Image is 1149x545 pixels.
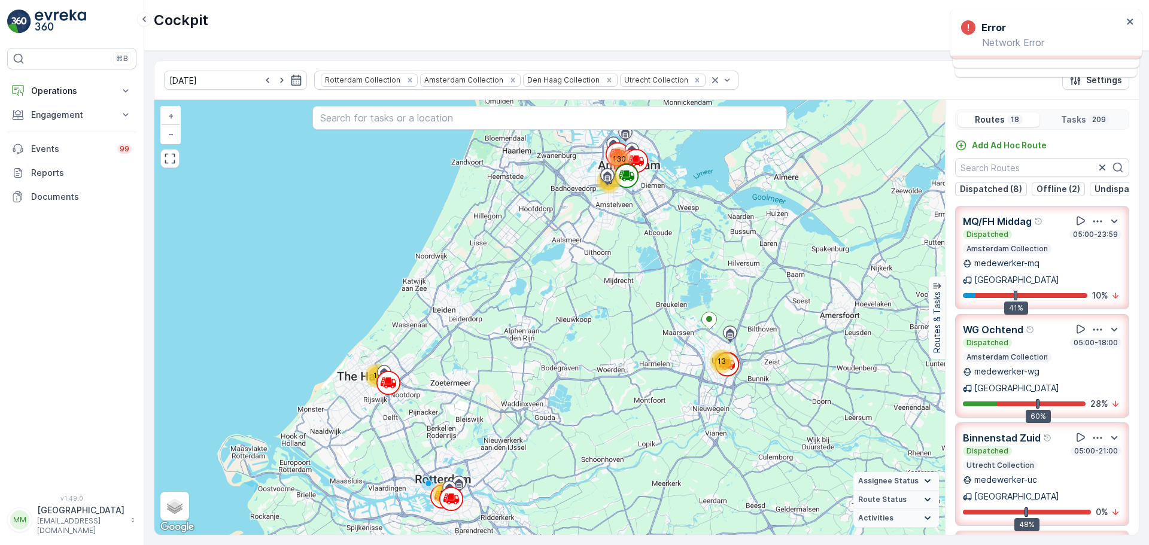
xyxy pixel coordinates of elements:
p: Reports [31,167,132,179]
img: logo_light-DOdMpM7g.png [35,10,86,34]
p: Dispatched [965,338,1010,348]
p: 05:00-18:00 [1072,338,1119,348]
button: Offline (2) [1032,182,1085,196]
p: Documents [31,191,132,203]
div: Remove Rotterdam Collection [403,75,417,85]
p: Operations [31,85,113,97]
a: Zoom In [162,107,180,125]
span: v 1.49.0 [7,495,136,502]
div: 60% [1026,410,1051,423]
p: ⌘B [116,54,128,63]
img: Google [157,519,197,535]
div: Den Haag Collection [524,74,601,86]
p: Cockpit [154,11,208,30]
p: Settings [1086,74,1122,86]
div: 48% [1014,518,1039,531]
p: Dispatched [965,230,1010,239]
div: Rotterdam Collection [321,74,402,86]
img: logo [7,10,31,34]
div: Remove Utrecht Collection [691,75,704,85]
p: Tasks [1061,114,1086,126]
p: Binnenstad Zuid [963,431,1041,445]
span: 13 [718,357,726,366]
a: Documents [7,185,136,209]
button: Operations [7,79,136,103]
p: Amsterdam Collection [965,352,1049,362]
p: Routes [975,114,1005,126]
div: Help Tooltip Icon [1043,433,1053,443]
div: 38 [433,482,457,506]
h3: Error [981,20,1006,35]
span: + [168,111,174,121]
span: Route Status [858,495,907,504]
p: Dispatched [965,446,1010,456]
p: 0 % [1096,506,1108,518]
p: 18 [1010,115,1020,124]
p: 10 % [1092,290,1108,302]
button: Engagement [7,103,136,127]
p: Events [31,143,110,155]
p: 99 [120,144,129,154]
p: Network Error [961,37,1123,48]
div: 15 [597,169,621,193]
summary: Assignee Status [853,472,939,491]
summary: Route Status [853,491,939,509]
p: [GEOGRAPHIC_DATA] [974,274,1059,286]
a: Zoom Out [162,125,180,143]
p: MQ/FH Middag [963,214,1032,229]
p: WG Ochtend [963,322,1023,337]
p: Utrecht Collection [965,461,1035,470]
button: Dispatched (8) [955,182,1027,196]
button: close [1126,17,1135,28]
p: [GEOGRAPHIC_DATA] [37,504,124,516]
p: 28 % [1090,398,1108,410]
p: Offline (2) [1036,183,1080,195]
button: Settings [1062,71,1129,90]
p: [EMAIL_ADDRESS][DOMAIN_NAME] [37,516,124,535]
p: 05:00-21:00 [1073,446,1119,456]
p: medewerker-uc [974,474,1037,486]
p: [GEOGRAPHIC_DATA] [974,382,1059,394]
div: Help Tooltip Icon [1034,217,1044,226]
div: 41% [1004,302,1028,315]
p: Engagement [31,109,113,121]
div: Utrecht Collection [621,74,690,86]
span: 130 [613,154,626,163]
p: Add Ad Hoc Route [972,139,1047,151]
a: Open this area in Google Maps (opens a new window) [157,519,197,535]
div: 12 [365,364,389,388]
span: − [168,129,174,139]
p: Routes & Tasks [931,291,943,353]
p: Dispatched (8) [960,183,1022,195]
span: Activities [858,513,893,523]
div: 130 [607,147,631,171]
p: 05:00-23:59 [1072,230,1119,239]
p: Amsterdam Collection [965,244,1049,254]
a: Reports [7,161,136,185]
div: MM [10,510,29,529]
a: Events99 [7,137,136,161]
input: dd/mm/yyyy [164,71,307,90]
div: Amsterdam Collection [421,74,505,86]
summary: Activities [853,509,939,528]
input: Search Routes [955,158,1129,177]
p: medewerker-mq [974,257,1039,269]
p: 209 [1091,115,1107,124]
div: Remove Den Haag Collection [603,75,616,85]
div: Remove Amsterdam Collection [506,75,519,85]
a: Add Ad Hoc Route [955,139,1047,151]
span: Assignee Status [858,476,919,486]
button: MM[GEOGRAPHIC_DATA][EMAIL_ADDRESS][DOMAIN_NAME] [7,504,136,535]
a: Layers [162,493,188,519]
div: Help Tooltip Icon [1026,325,1035,334]
input: Search for tasks or a location [312,106,787,130]
div: 13 [710,349,734,373]
p: medewerker-wg [974,366,1039,377]
p: [GEOGRAPHIC_DATA] [974,491,1059,503]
